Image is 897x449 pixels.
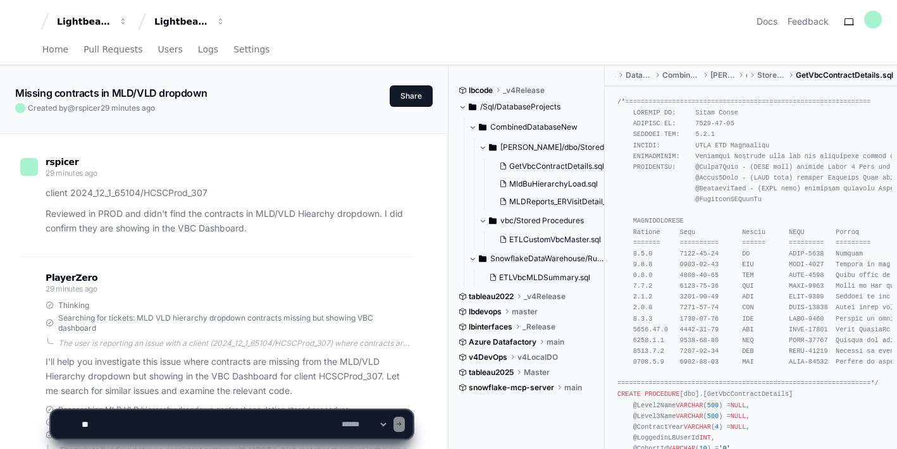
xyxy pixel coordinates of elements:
[58,338,412,348] div: The user is reporting an issue with a client (2024_12_1_65104/HCSCProd_307) where contracts are n...
[58,313,412,333] span: Searching for tickets: MLD VLD hierarchy dropdown contracts missing but showing VBC dashboard
[517,352,558,362] span: v4LocalDO
[75,103,101,113] span: rspicer
[796,70,893,80] span: GetVbcContractDetails.sql
[15,87,207,99] app-text-character-animate: Missing contracts in MLD/VLD dropdown
[158,35,183,65] a: Users
[149,10,230,33] button: Lightbeam Health Solutions
[198,46,218,53] span: Logs
[480,102,560,112] span: /Sql/DatabaseProjects
[489,213,497,228] svg: Directory
[58,300,89,311] span: Thinking
[469,322,512,332] span: lbinterfaces
[469,249,605,269] button: SnowflakeDataWarehouse/RunAlways/StoredProcedures
[46,274,97,281] span: PlayerZero
[547,337,564,347] span: main
[158,46,183,53] span: Users
[757,15,777,28] a: Docs
[524,292,566,302] span: _v4Release
[84,35,142,65] a: Pull Requests
[662,70,700,80] span: CombinedDatabaseNew
[57,15,111,28] div: Lightbeam Health
[626,70,652,80] span: DatabaseProjects
[469,383,554,393] span: snowflake-mcp-server
[84,46,142,53] span: Pull Requests
[233,46,269,53] span: Settings
[469,292,514,302] span: tableau2022
[500,216,584,226] span: vbc/Stored Procedures
[46,284,97,293] span: 29 minutes ago
[469,307,502,317] span: lbdevops
[512,307,538,317] span: master
[469,337,536,347] span: Azure Datafactory
[46,186,412,200] p: client 2024_12_1_65104/HCSCProd_307
[390,85,433,107] button: Share
[490,122,578,132] span: CombinedDatabaseNew
[490,254,605,264] span: SnowflakeDataWarehouse/RunAlways/StoredProcedures
[509,235,601,245] span: ETLCustomVbcMaster.sql
[509,197,636,207] span: MLDReports_ERVisitDetail_Load.sql
[499,273,590,283] span: ETLVbcMLDSummary.sql
[479,211,616,231] button: vbc/Stored Procedures
[503,85,545,95] span: _v4Release
[68,103,75,113] span: @
[494,157,618,175] button: GetVbcContractDetails.sql
[42,35,68,65] a: Home
[615,70,616,80] span: Sql
[494,175,618,193] button: MldBuHierarchyLoad.sql
[46,207,412,236] p: Reviewed in PROD and didn't find the contracts in MLD/VLD Hiearchy dropdown. I did confirm they a...
[509,161,604,171] span: GetVbcContractDetails.sql
[524,367,550,378] span: Master
[757,70,786,80] span: Stored Procedures
[500,142,616,152] span: [PERSON_NAME]/dbo/Stored Procedures
[509,179,598,189] span: MldBuHierarchyLoad.sql
[46,355,412,398] p: I'll help you investigate this issue where contracts are missing from the MLD/VLD Hierarchy dropd...
[523,322,555,332] span: _Release
[469,352,507,362] span: v4DevOps
[489,140,497,155] svg: Directory
[469,85,493,95] span: lbcode
[479,251,486,266] svg: Directory
[52,10,133,33] button: Lightbeam Health
[101,103,155,113] span: 29 minutes ago
[469,99,476,114] svg: Directory
[198,35,218,65] a: Logs
[459,97,595,117] button: /Sql/DatabaseProjects
[469,117,605,137] button: CombinedDatabaseNew
[746,70,747,80] span: dbo
[154,15,209,28] div: Lightbeam Health Solutions
[46,157,78,167] span: rspicer
[28,103,155,113] span: Created by
[479,120,486,135] svg: Directory
[479,137,616,157] button: [PERSON_NAME]/dbo/Stored Procedures
[42,46,68,53] span: Home
[564,383,582,393] span: main
[46,168,97,178] span: 29 minutes ago
[494,193,618,211] button: MLDReports_ERVisitDetail_Load.sql
[710,70,736,80] span: [PERSON_NAME]
[788,15,829,28] button: Feedback
[469,367,514,378] span: tableau2025
[233,35,269,65] a: Settings
[484,269,598,286] button: ETLVbcMLDSummary.sql
[494,231,608,249] button: ETLCustomVbcMaster.sql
